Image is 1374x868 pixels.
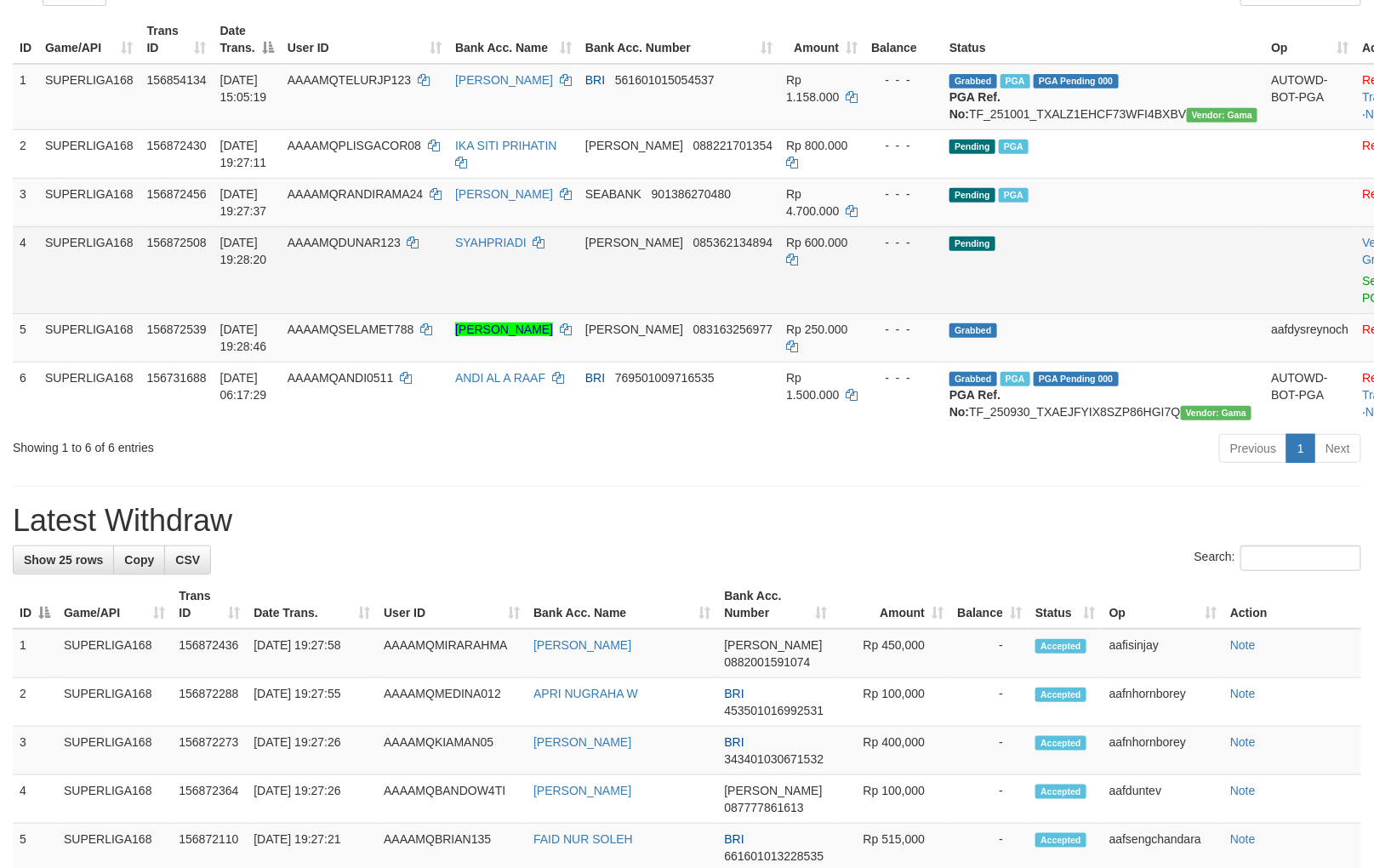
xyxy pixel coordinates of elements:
td: aafnhornborey [1103,678,1223,727]
span: Marked by aafsengchandara [999,188,1029,203]
span: Vendor URL: https://trx31.1velocity.biz [1181,406,1252,420]
span: [DATE] 15:05:19 [220,73,267,104]
div: - - - [871,137,936,154]
a: SYAHPRIADI [455,236,527,249]
td: SUPERLIGA168 [38,129,140,178]
td: TF_251001_TXALZ1EHCF73WFI4BXBV [943,64,1264,130]
span: Copy 661601013228535 to clipboard [725,849,824,863]
span: Marked by aafheankoy [999,140,1029,154]
span: Pending [949,237,995,251]
span: Rp 1.500.000 [786,371,839,402]
a: Previous [1219,434,1287,463]
td: 2 [13,129,38,178]
span: Vendor URL: https://trx31.1velocity.biz [1187,108,1258,123]
span: Rp 1.158.000 [786,73,839,104]
th: Op: activate to sort column ascending [1264,15,1355,64]
span: 156854134 [147,73,207,87]
th: Action [1223,580,1361,629]
td: SUPERLIGA168 [38,226,140,313]
span: Pending [949,140,995,154]
a: [PERSON_NAME] [533,784,631,797]
td: SUPERLIGA168 [57,775,172,824]
td: 3 [13,727,57,775]
span: AAAAMQDUNAR123 [288,236,401,249]
td: - [950,629,1029,678]
div: Showing 1 to 6 of 6 entries [13,432,560,456]
td: 3 [13,178,38,226]
span: Accepted [1035,785,1086,799]
td: SUPERLIGA168 [38,178,140,226]
a: Note [1230,832,1256,846]
th: Bank Acc. Number: activate to sort column ascending [579,15,779,64]
td: SUPERLIGA168 [38,362,140,427]
td: 1 [13,629,57,678]
td: [DATE] 19:27:55 [247,678,377,727]
td: AAAAMQKIAMAN05 [377,727,527,775]
a: [PERSON_NAME] [455,187,553,201]
span: Copy 343401030671532 to clipboard [725,752,824,766]
td: - [950,775,1029,824]
span: Rp 600.000 [786,236,847,249]
span: [PERSON_NAME] [585,139,683,152]
h1: Latest Withdraw [13,504,1361,538]
td: 4 [13,226,38,313]
td: Rp 100,000 [834,678,950,727]
span: Copy 088221701354 to clipboard [693,139,773,152]
td: [DATE] 19:27:58 [247,629,377,678]
span: Pending [949,188,995,203]
a: 1 [1286,434,1315,463]
span: Copy 0882001591074 to clipboard [725,655,811,669]
a: [PERSON_NAME] [455,323,553,336]
th: Status: activate to sort column ascending [1029,580,1103,629]
td: 156872288 [172,678,247,727]
a: [PERSON_NAME] [455,73,553,87]
span: BRI [725,735,744,749]
span: Copy 087777861613 to clipboard [725,801,804,814]
div: - - - [871,234,936,251]
span: Show 25 rows [24,553,103,567]
span: Marked by aafsengchandara [1001,74,1030,89]
span: Rp 800.000 [786,139,847,152]
div: - - - [871,369,936,386]
span: Accepted [1035,833,1086,848]
span: BRI [725,687,744,700]
th: User ID: activate to sort column ascending [281,15,448,64]
a: [PERSON_NAME] [533,638,631,652]
td: 1 [13,64,38,130]
td: SUPERLIGA168 [57,629,172,678]
span: AAAAMQSELAMET788 [288,323,414,336]
span: Grabbed [949,372,997,386]
th: Amount: activate to sort column ascending [779,15,864,64]
span: Marked by aafromsomean [1001,372,1030,386]
td: TF_250930_TXAEJFYIX8SZP86HGI7Q [943,362,1264,427]
span: [PERSON_NAME] [725,784,823,797]
div: - - - [871,321,936,338]
td: SUPERLIGA168 [57,727,172,775]
a: CSV [164,545,211,574]
span: [PERSON_NAME] [725,638,823,652]
a: Copy [113,545,165,574]
td: Rp 400,000 [834,727,950,775]
div: - - - [871,186,936,203]
th: ID: activate to sort column descending [13,580,57,629]
span: AAAAMQRANDIRAMA24 [288,187,423,201]
td: 156872273 [172,727,247,775]
td: SUPERLIGA168 [38,64,140,130]
th: Balance: activate to sort column ascending [950,580,1029,629]
a: IKA SITI PRIHATIN [455,139,557,152]
span: Copy 453501016992531 to clipboard [725,704,824,717]
span: [DATE] 19:27:11 [220,139,267,169]
span: 156872508 [147,236,207,249]
td: aafdysreynoch [1264,313,1355,362]
b: PGA Ref. No: [949,90,1001,121]
th: Date Trans.: activate to sort column descending [214,15,281,64]
span: Copy 561601015054537 to clipboard [615,73,715,87]
span: AAAAMQPLISGACOR08 [288,139,421,152]
a: Note [1230,638,1256,652]
span: Accepted [1035,736,1086,751]
span: Copy 769501009716535 to clipboard [615,371,715,385]
td: SUPERLIGA168 [57,678,172,727]
td: 156872436 [172,629,247,678]
th: Game/API: activate to sort column ascending [38,15,140,64]
b: PGA Ref. No: [949,388,1001,419]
